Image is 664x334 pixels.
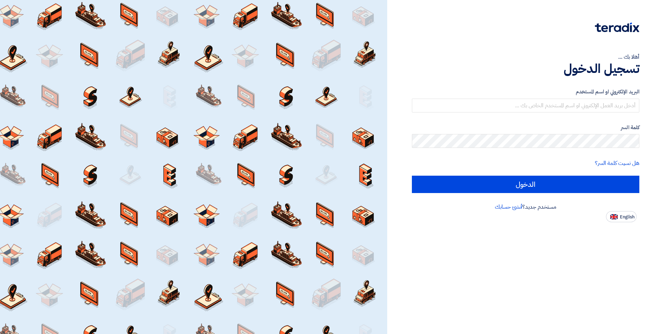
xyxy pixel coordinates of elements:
img: Teradix logo [595,23,639,32]
span: English [620,215,634,219]
label: البريد الإلكتروني او اسم المستخدم [412,88,639,96]
div: أهلا بك ... [412,53,639,61]
button: English [606,211,637,222]
h1: تسجيل الدخول [412,61,639,76]
label: كلمة السر [412,124,639,132]
a: أنشئ حسابك [495,203,522,211]
a: هل نسيت كلمة السر؟ [595,159,639,167]
img: en-US.png [610,214,618,219]
div: مستخدم جديد؟ [412,203,639,211]
input: الدخول [412,176,639,193]
input: أدخل بريد العمل الإلكتروني او اسم المستخدم الخاص بك ... [412,99,639,112]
